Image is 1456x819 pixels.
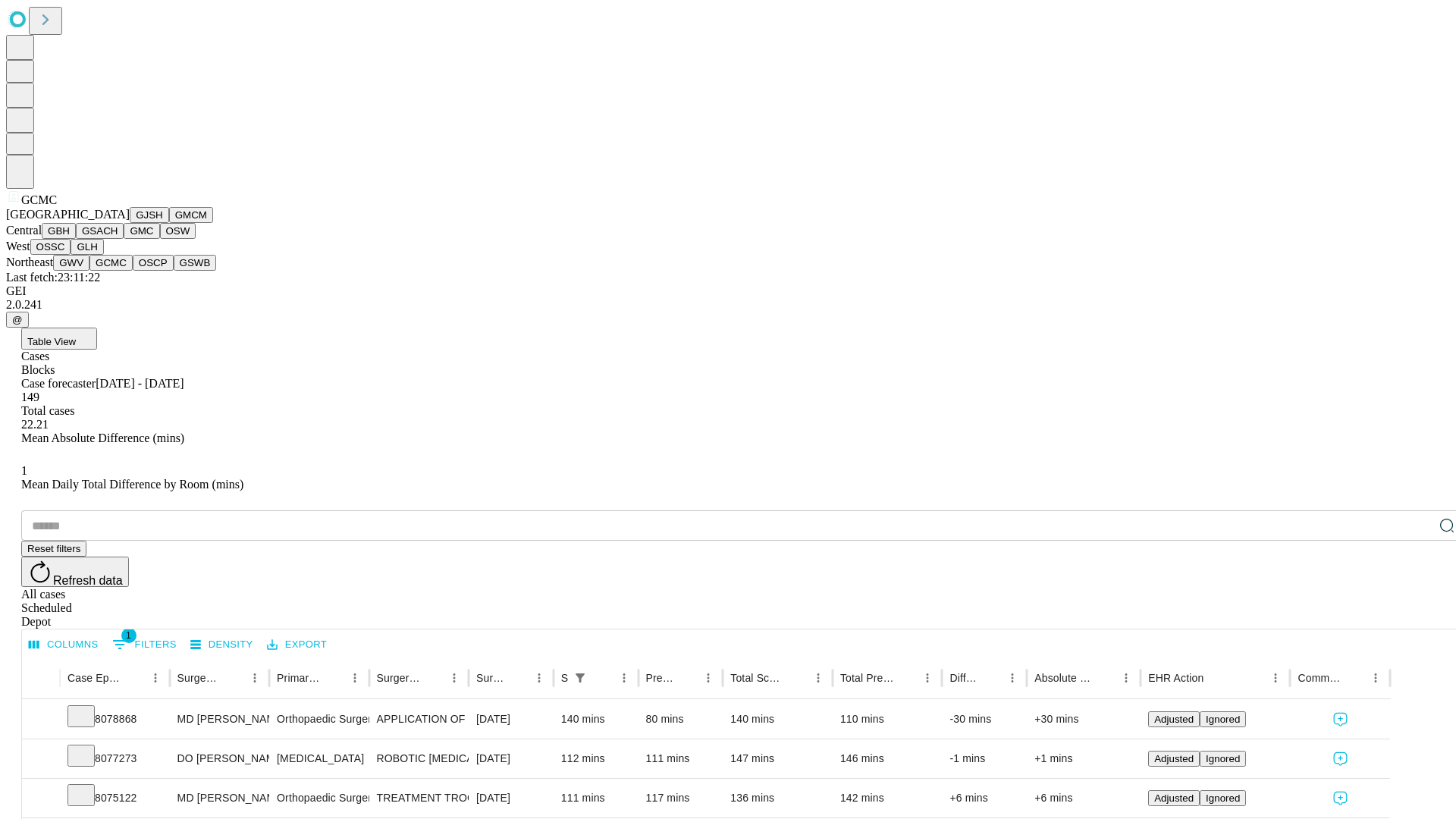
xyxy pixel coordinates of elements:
[6,224,42,237] span: Central
[507,667,529,689] button: Sort
[30,786,52,812] button: Expand
[1094,667,1116,689] button: Sort
[21,464,27,477] span: 1
[422,667,444,689] button: Sort
[277,672,321,684] div: Primary Service
[21,478,243,491] span: Mean Daily Total Difference by Room (mins)
[67,672,122,684] div: Case Epic Id
[1034,700,1133,739] div: +30 mins
[561,779,631,817] div: 111 mins
[698,667,719,689] button: Menu
[160,223,196,239] button: OSW
[377,672,421,684] div: Surgery Name
[187,633,257,657] button: Density
[1154,792,1194,804] span: Adjusted
[30,239,71,255] button: OSSC
[476,739,546,778] div: [DATE]
[244,667,265,689] button: Menu
[730,672,785,684] div: Total Scheduled Duration
[1148,751,1200,767] button: Adjusted
[177,672,221,684] div: Surgeon Name
[1034,779,1133,817] div: +6 mins
[263,633,331,657] button: Export
[53,255,89,271] button: GWV
[786,667,808,689] button: Sort
[174,255,217,271] button: GSWB
[730,739,825,778] div: 147 mins
[476,779,546,817] div: [DATE]
[1034,672,1093,684] div: Absolute Difference
[21,541,86,557] button: Reset filters
[730,779,825,817] div: 136 mins
[1148,672,1203,684] div: EHR Action
[1200,751,1246,767] button: Ignored
[277,779,361,817] div: Orthopaedic Surgery
[613,667,635,689] button: Menu
[89,255,133,271] button: GCMC
[949,672,979,684] div: Difference
[981,667,1002,689] button: Sort
[646,779,716,817] div: 117 mins
[108,632,180,657] button: Show filters
[592,667,613,689] button: Sort
[840,779,935,817] div: 142 mins
[177,739,262,778] div: DO [PERSON_NAME] [PERSON_NAME] Do
[1344,667,1365,689] button: Sort
[529,667,550,689] button: Menu
[6,240,30,253] span: West
[30,707,52,733] button: Expand
[67,779,162,817] div: 8075122
[561,672,568,684] div: Scheduled In Room Duration
[1206,753,1240,764] span: Ignored
[1148,711,1200,727] button: Adjusted
[67,700,162,739] div: 8078868
[1206,792,1240,804] span: Ignored
[570,667,591,689] div: 1 active filter
[21,431,184,444] span: Mean Absolute Difference (mins)
[1298,672,1341,684] div: Comments
[21,377,96,390] span: Case forecaster
[344,667,366,689] button: Menu
[177,700,262,739] div: MD [PERSON_NAME] A Md
[1365,667,1386,689] button: Menu
[1154,753,1194,764] span: Adjusted
[476,672,506,684] div: Surgery Date
[6,298,1450,312] div: 2.0.241
[124,667,145,689] button: Sort
[6,284,1450,298] div: GEI
[377,779,461,817] div: TREATMENT TROCHANTERIC [MEDICAL_DATA] FRACTURE INTERMEDULLARY ROD
[6,208,130,221] span: [GEOGRAPHIC_DATA]
[25,633,102,657] button: Select columns
[121,628,136,643] span: 1
[561,700,631,739] div: 140 mins
[71,239,103,255] button: GLH
[42,223,76,239] button: GBH
[27,543,80,554] span: Reset filters
[277,739,361,778] div: [MEDICAL_DATA]
[570,667,591,689] button: Show filters
[949,700,1019,739] div: -30 mins
[840,700,935,739] div: 110 mins
[646,700,716,739] div: 80 mins
[840,739,935,778] div: 146 mins
[21,557,129,587] button: Refresh data
[646,672,676,684] div: Predicted In Room Duration
[177,779,262,817] div: MD [PERSON_NAME] A Md
[21,328,97,350] button: Table View
[646,739,716,778] div: 111 mins
[30,746,52,773] button: Expand
[444,667,465,689] button: Menu
[1116,667,1137,689] button: Menu
[6,312,29,328] button: @
[21,418,49,431] span: 22.21
[840,672,895,684] div: Total Predicted Duration
[1205,667,1226,689] button: Sort
[949,739,1019,778] div: -1 mins
[323,667,344,689] button: Sort
[67,739,162,778] div: 8077273
[96,377,184,390] span: [DATE] - [DATE]
[1200,790,1246,806] button: Ignored
[377,739,461,778] div: ROBOTIC [MEDICAL_DATA]
[21,391,39,403] span: 149
[377,700,461,739] div: APPLICATION OF EXTERNAL FIXATOR MULTIPLANE ILLIZAROV TYPE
